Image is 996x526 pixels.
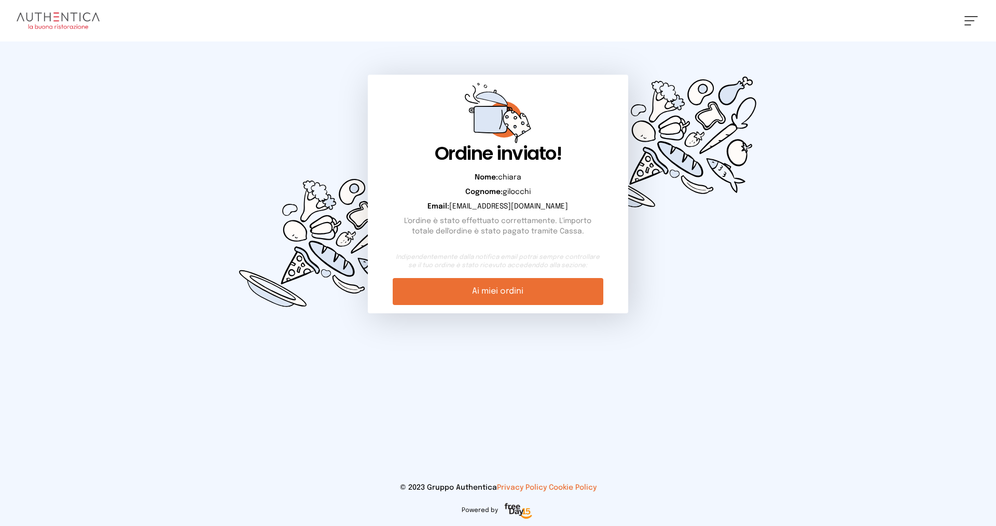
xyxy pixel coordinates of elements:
[462,506,498,515] span: Powered by
[17,482,979,493] p: © 2023 Gruppo Authentica
[393,172,603,183] p: chiara
[224,141,423,342] img: d0449c3114cc73e99fc76ced0c51d0cd.svg
[549,484,597,491] a: Cookie Policy
[502,501,535,522] img: logo-freeday.3e08031.png
[427,203,449,210] b: Email:
[497,484,547,491] a: Privacy Policy
[465,188,503,196] b: Cognome:
[393,187,603,197] p: gilocchi
[573,41,772,243] img: d0449c3114cc73e99fc76ced0c51d0cd.svg
[17,12,100,29] img: logo.8f33a47.png
[393,201,603,212] p: [EMAIL_ADDRESS][DOMAIN_NAME]
[393,216,603,237] p: L'ordine è stato effettuato correttamente. L'importo totale dell'ordine è stato pagato tramite Ca...
[393,253,603,270] small: Indipendentemente dalla notifica email potrai sempre controllare se il tuo ordine è stato ricevut...
[393,278,603,305] a: Ai miei ordini
[475,174,498,181] b: Nome:
[393,143,603,164] h1: Ordine inviato!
